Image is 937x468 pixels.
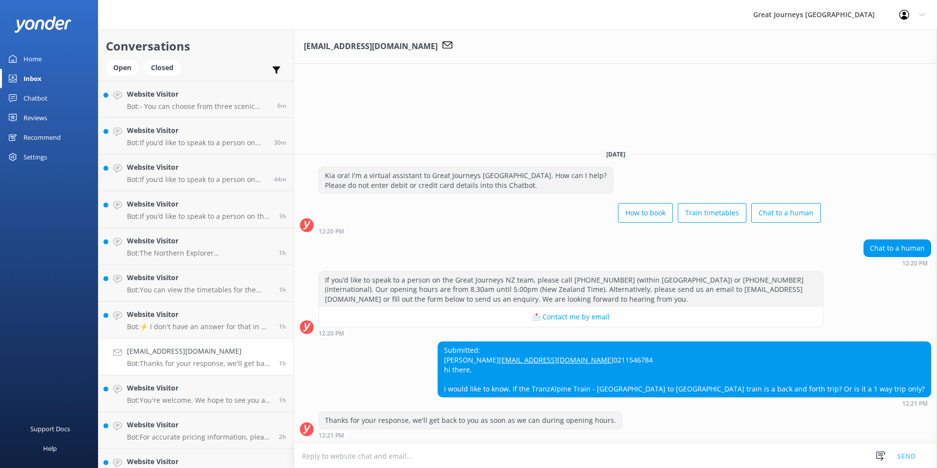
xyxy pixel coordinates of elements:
span: [DATE] [600,150,631,158]
p: Bot: You're welcome. We hope to see you at soon! [127,396,271,405]
a: Website VisitorBot:- You can choose from three scenic train options: the Northern Explorer ([GEOG... [99,81,294,118]
span: 12:41pm 10-Aug-2025 (UTC +12:00) Pacific/Auckland [279,249,286,257]
div: 12:21pm 10-Aug-2025 (UTC +12:00) Pacific/Auckland [438,400,931,407]
p: Bot: If you’d like to speak to a person on the Great Journeys NZ team, please call [PHONE_NUMBER]... [127,138,267,147]
div: 12:20pm 10-Aug-2025 (UTC +12:00) Pacific/Auckland [319,228,821,234]
button: How to book [618,203,673,223]
a: Website VisitorBot:You're welcome. We hope to see you at soon!1h [99,375,294,412]
h4: Website Visitor [127,456,271,467]
div: Chatbot [24,88,48,108]
h4: Website Visitor [127,125,267,136]
h4: Website Visitor [127,419,271,430]
div: Chat to a human [864,240,931,257]
h3: [EMAIL_ADDRESS][DOMAIN_NAME] [304,40,438,53]
h4: Website Visitor [127,235,271,246]
h4: Website Visitor [127,162,267,173]
div: Closed [144,60,181,75]
span: 12:32pm 10-Aug-2025 (UTC +12:00) Pacific/Auckland [279,322,286,331]
a: Website VisitorBot:The Northern Explorer [GEOGRAPHIC_DATA] to [GEOGRAPHIC_DATA] trains depart sou... [99,228,294,265]
div: Support Docs [30,419,70,439]
p: Bot: If you’d like to speak to a person on the Great Journeys NZ team, please call [PHONE_NUMBER]... [127,212,271,221]
p: Bot: Thanks for your response, we'll get back to you as soon as we can during opening hours. [127,359,271,368]
strong: 12:20 PM [319,229,344,234]
img: yonder-white-logo.png [15,16,71,32]
h4: Website Visitor [127,89,270,100]
a: Closed [144,62,186,73]
span: 01:14pm 10-Aug-2025 (UTC +12:00) Pacific/Auckland [274,175,286,183]
div: Home [24,49,42,69]
a: [EMAIL_ADDRESS][DOMAIN_NAME]Bot:Thanks for your response, we'll get back to you as soon as we can... [99,338,294,375]
a: Website VisitorBot:If you’d like to speak to a person on the Great Journeys NZ team, please call ... [99,155,294,191]
button: Chat to a human [751,203,821,223]
div: Help [43,439,57,458]
h4: Website Visitor [127,199,271,209]
h4: Website Visitor [127,309,271,320]
span: 11:32am 10-Aug-2025 (UTC +12:00) Pacific/Auckland [279,433,286,441]
p: Bot: The Northern Explorer [GEOGRAPHIC_DATA] to [GEOGRAPHIC_DATA] trains depart southbound [DATE]... [127,249,271,258]
h4: [EMAIL_ADDRESS][DOMAIN_NAME] [127,346,271,357]
div: Recommend [24,128,61,147]
h2: Conversations [106,37,286,55]
a: Website VisitorBot:You can view the timetables for the Northern Explorer, Coastal Pacific, and Tr... [99,265,294,302]
a: Website VisitorBot:⚡ I don't have an answer for that in my knowledge base. Please try and rephras... [99,302,294,338]
span: 12:21pm 10-Aug-2025 (UTC +12:00) Pacific/Auckland [279,359,286,367]
p: Bot: ⚡ I don't have an answer for that in my knowledge base. Please try and rephrase your questio... [127,322,271,331]
div: Settings [24,147,47,167]
a: Website VisitorBot:If you’d like to speak to a person on the Great Journeys NZ team, please call ... [99,118,294,155]
div: Reviews [24,108,47,128]
a: Website VisitorBot:If you’d like to speak to a person on the Great Journeys NZ team, please call ... [99,191,294,228]
div: Kia ora! I'm a virtual assistant to Great Journeys [GEOGRAPHIC_DATA]. How can I help? Please do n... [319,167,613,193]
button: 📩 Contact me by email [319,307,823,327]
strong: 12:21 PM [902,401,928,407]
span: 12:41pm 10-Aug-2025 (UTC +12:00) Pacific/Auckland [279,212,286,220]
div: 12:20pm 10-Aug-2025 (UTC +12:00) Pacific/Auckland [319,330,823,337]
span: 01:28pm 10-Aug-2025 (UTC +12:00) Pacific/Auckland [274,138,286,147]
h4: Website Visitor [127,272,271,283]
div: Open [106,60,139,75]
p: Bot: You can view the timetables for the Northern Explorer, Coastal Pacific, and TranzAlpine Scen... [127,286,271,294]
h4: Website Visitor [127,383,271,393]
button: Train timetables [678,203,746,223]
p: Bot: - You can choose from three scenic train options: the Northern Explorer ([GEOGRAPHIC_DATA] t... [127,102,270,111]
strong: 12:21 PM [319,433,344,439]
span: 01:53pm 10-Aug-2025 (UTC +12:00) Pacific/Auckland [277,102,286,110]
div: If you’d like to speak to a person on the Great Journeys NZ team, please call [PHONE_NUMBER] (wit... [319,272,823,308]
strong: 12:20 PM [319,331,344,337]
a: Open [106,62,144,73]
div: 12:21pm 10-Aug-2025 (UTC +12:00) Pacific/Auckland [319,432,622,439]
div: Inbox [24,69,42,88]
span: 12:34pm 10-Aug-2025 (UTC +12:00) Pacific/Auckland [279,286,286,294]
div: 12:20pm 10-Aug-2025 (UTC +12:00) Pacific/Auckland [863,260,931,266]
a: Website VisitorBot:For accurate pricing information, please visit our website and check the detai... [99,412,294,449]
div: Submitted: [PERSON_NAME] 0211546784 hi there, i would like to know, if the TranzAlpine Train - [G... [438,342,931,397]
strong: 12:20 PM [902,260,928,266]
span: 12:00pm 10-Aug-2025 (UTC +12:00) Pacific/Auckland [279,396,286,404]
div: Thanks for your response, we'll get back to you as soon as we can during opening hours. [319,412,622,429]
p: Bot: If you’d like to speak to a person on the Great Journeys NZ team, please call [PHONE_NUMBER]... [127,175,267,184]
a: [EMAIL_ADDRESS][DOMAIN_NAME] [499,355,614,364]
p: Bot: For accurate pricing information, please visit our website and check the details for your in... [127,433,271,442]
